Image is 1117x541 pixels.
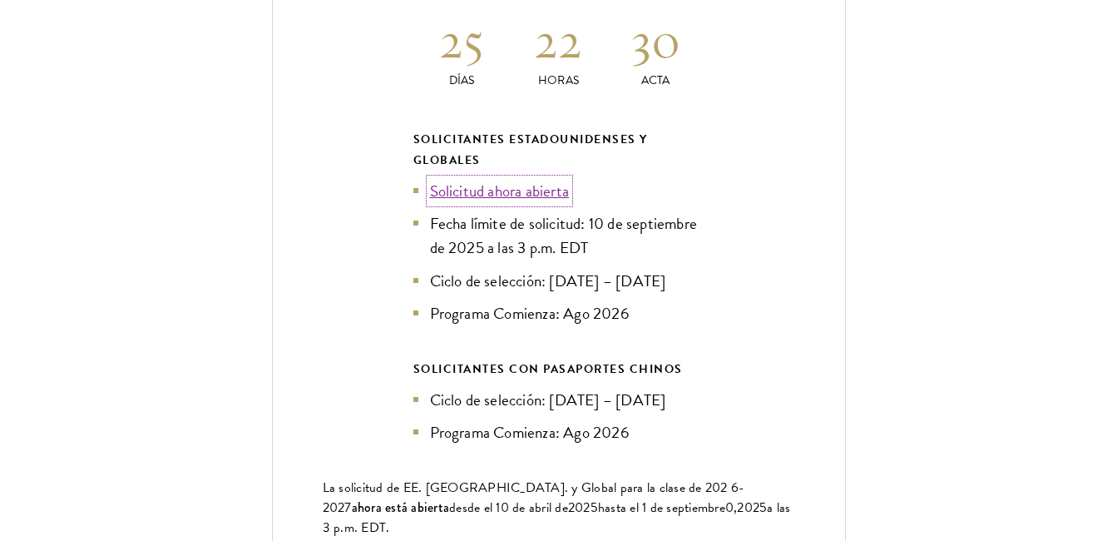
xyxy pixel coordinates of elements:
[413,420,704,444] li: Programa Comienza: Ago 2026
[568,498,591,518] span: 202
[413,72,511,89] p: Días
[413,301,704,325] li: Programa Comienza: Ago 2026
[449,498,568,518] span: desde el 10 de abril de
[607,9,704,72] h2: 30
[510,72,607,89] p: Horas
[759,498,767,518] span: 5
[344,498,351,518] span: 7
[352,498,450,517] span: ahora está abierta
[323,498,791,538] span: 0
[413,388,704,412] li: Ciclo de selección: [DATE] – [DATE]
[413,359,704,380] div: SOLICITANTES CON PASAPORTES CHINOS
[598,498,725,518] span: hasta el 1 de septiembre
[430,179,570,203] a: Solicitud ahora abierta
[413,129,704,171] div: Solicitantes estadounidenses y globales
[323,478,728,498] span: La solicitud de EE. [GEOGRAPHIC_DATA]. y Global para la clase de 202
[510,9,607,72] h2: 22
[413,211,704,260] li: Fecha límite de solicitud: 10 de septiembre de 2025 a las 3 p.m. EDT
[734,498,737,518] span: ,
[413,269,704,293] li: Ciclo de selección: [DATE] – [DATE]
[413,9,511,72] h2: 25
[607,72,704,89] p: Acta
[737,498,759,518] span: 202
[323,498,791,538] span: a las 3 p.m. EDT.
[323,478,745,518] span: 6-202
[591,498,598,518] span: 5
